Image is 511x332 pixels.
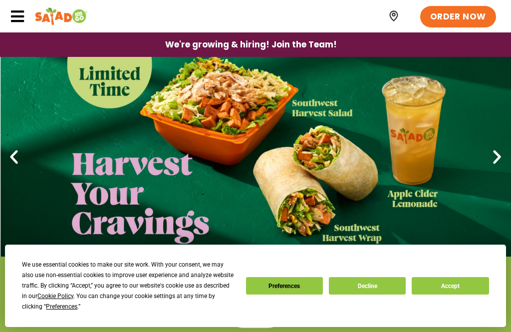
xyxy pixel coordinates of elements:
[5,148,23,166] div: Previous slide
[5,245,506,327] div: Cookie Consent Prompt
[165,40,337,49] span: We're growing & hiring! Join the Team!
[46,303,77,310] span: Preferences
[488,148,506,166] div: Next slide
[329,277,406,295] button: Decline
[412,277,489,295] button: Accept
[420,6,496,28] a: ORDER NOW
[22,260,234,312] div: We use essential cookies to make our site work. With your consent, we may also use non-essential ...
[35,6,87,26] img: Header logo
[246,277,323,295] button: Preferences
[430,11,486,23] span: ORDER NOW
[150,33,352,56] a: We're growing & hiring! Join the Team!
[37,293,73,300] span: Cookie Policy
